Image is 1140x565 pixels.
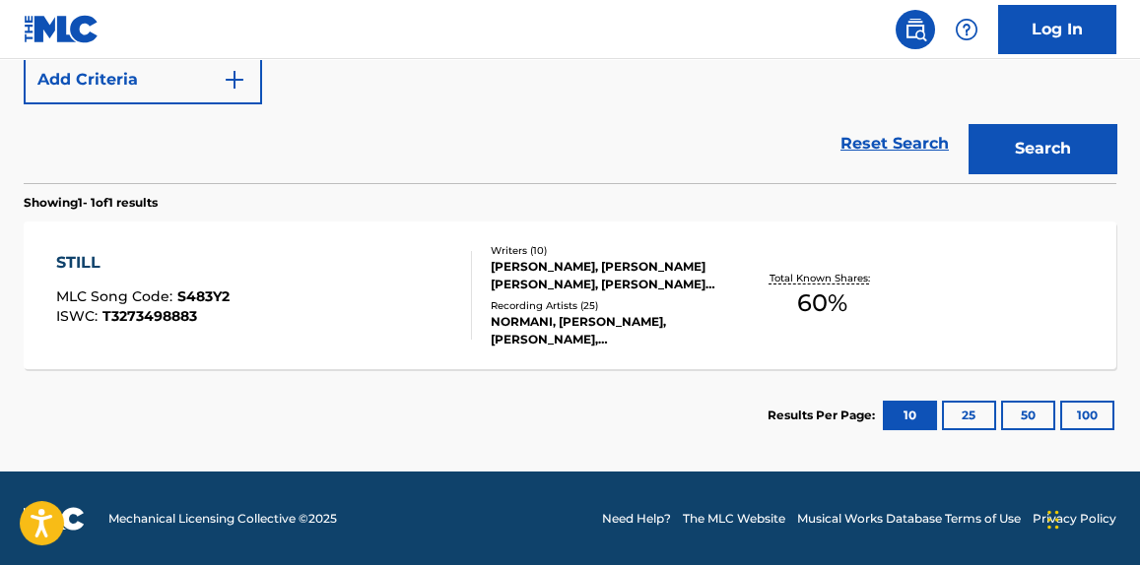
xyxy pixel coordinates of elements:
button: Search [969,124,1116,173]
div: Writers ( 10 ) [491,243,731,258]
div: Recording Artists ( 25 ) [491,298,731,313]
img: logo [24,507,85,531]
a: Log In [998,5,1116,54]
a: Need Help? [602,510,671,528]
span: ISWC : [56,307,102,325]
a: Reset Search [831,122,959,165]
p: Results Per Page: [768,407,880,424]
iframe: Chat Widget [1041,471,1140,565]
button: 10 [883,401,937,430]
div: Drag [1047,490,1059,549]
img: search [904,18,927,41]
a: Privacy Policy [1033,510,1116,528]
a: The MLC Website [683,510,785,528]
button: 50 [1001,401,1055,430]
button: 25 [942,401,996,430]
div: Help [947,10,986,49]
button: 100 [1060,401,1114,430]
img: MLC Logo [24,15,100,43]
span: S483Y2 [177,287,230,305]
div: NORMANI, [PERSON_NAME], [PERSON_NAME], [DEMOGRAPHIC_DATA], [DEMOGRAPHIC_DATA] [491,313,731,348]
p: Total Known Shares: [770,271,875,285]
button: Add Criteria [24,55,262,104]
img: help [955,18,978,41]
a: Public Search [896,10,935,49]
span: Mechanical Licensing Collective © 2025 [108,510,337,528]
div: [PERSON_NAME], [PERSON_NAME] [PERSON_NAME], [PERSON_NAME] [PERSON_NAME] [PERSON_NAME] [PERSON_NAM... [491,258,731,293]
div: STILL [56,251,230,275]
a: STILLMLC Song Code:S483Y2ISWC:T3273498883Writers (10)[PERSON_NAME], [PERSON_NAME] [PERSON_NAME], ... [24,221,1116,369]
span: 60 % [797,285,847,321]
span: T3273498883 [102,307,197,325]
img: 9d2ae6d4665cec9f34b9.svg [223,68,246,92]
a: Musical Works Database Terms of Use [797,510,1021,528]
span: MLC Song Code : [56,287,177,305]
p: Showing 1 - 1 of 1 results [24,194,158,212]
